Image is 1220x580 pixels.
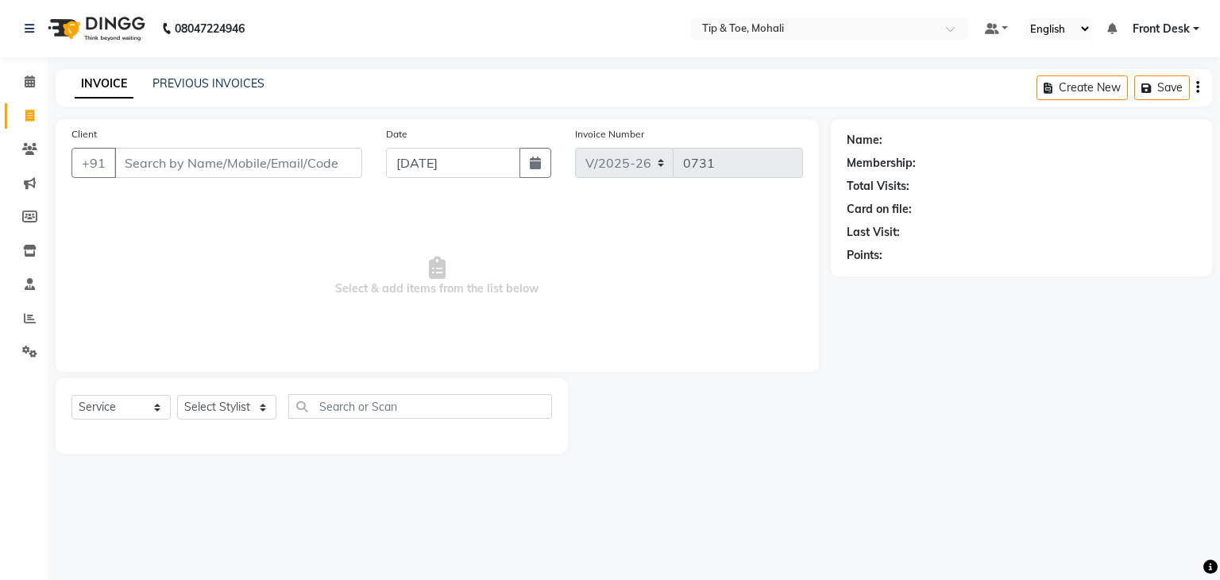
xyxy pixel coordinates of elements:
button: Save [1134,75,1190,100]
button: Create New [1037,75,1128,100]
label: Invoice Number [575,127,644,141]
label: Date [386,127,407,141]
div: Total Visits: [847,178,909,195]
input: Search or Scan [288,394,552,419]
a: PREVIOUS INVOICES [152,76,264,91]
span: Front Desk [1133,21,1190,37]
div: Card on file: [847,201,912,218]
div: Membership: [847,155,916,172]
label: Client [71,127,97,141]
img: logo [41,6,149,51]
div: Points: [847,247,882,264]
a: INVOICE [75,70,133,99]
input: Search by Name/Mobile/Email/Code [114,148,362,178]
span: Select & add items from the list below [71,197,803,356]
div: Name: [847,132,882,149]
button: +91 [71,148,116,178]
div: Last Visit: [847,224,900,241]
b: 08047224946 [175,6,245,51]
